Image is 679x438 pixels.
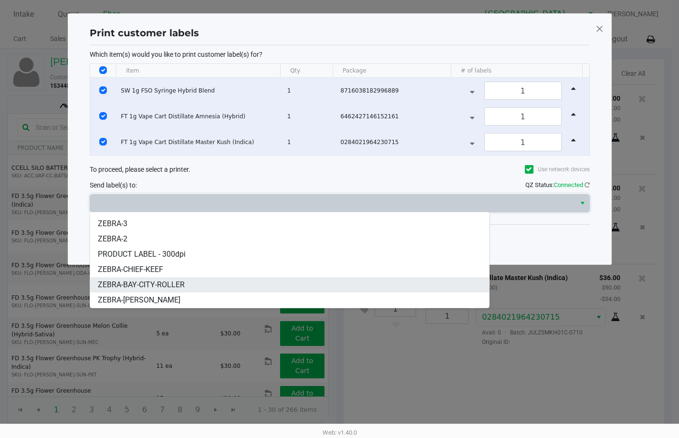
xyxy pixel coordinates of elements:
[98,233,127,245] span: ZEBRA-2
[525,165,590,174] label: Use network devices
[90,26,199,40] h1: Print customer labels
[575,195,589,212] button: Select
[451,64,582,78] th: # of labels
[99,66,107,74] input: Select All Rows
[283,129,336,155] td: 1
[336,104,456,129] td: 6462427146152161
[333,64,450,78] th: Package
[336,129,456,155] td: 0284021964230715
[98,218,127,229] span: ZEBRA-3
[525,181,590,188] span: QZ Status:
[554,181,583,188] span: Connected
[98,294,180,306] span: ZEBRA-[PERSON_NAME]
[90,166,190,173] span: To proceed, please select a printer.
[98,249,186,260] span: PRODUCT LABEL - 300dpi
[116,129,283,155] td: FT 1g Vape Cart Distillate Master Kush (Indica)
[99,138,107,146] input: Select Row
[323,429,357,436] span: Web: v1.40.0
[283,78,336,104] td: 1
[99,112,107,120] input: Select Row
[90,64,589,155] div: Data table
[116,104,283,129] td: FT 1g Vape Cart Distillate Amnesia (Hybrid)
[283,104,336,129] td: 1
[90,181,137,189] span: Send label(s) to:
[116,64,280,78] th: Item
[280,64,333,78] th: Qty
[98,264,163,275] span: ZEBRA-CHIEF-KEEF
[98,279,185,291] span: ZEBRA-BAY-CITY-ROLLER
[99,86,107,94] input: Select Row
[90,50,590,59] p: Which item(s) would you like to print customer label(s) for?
[336,78,456,104] td: 8716038182996889
[116,78,283,104] td: SW 1g FSO Syringe Hybrid Blend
